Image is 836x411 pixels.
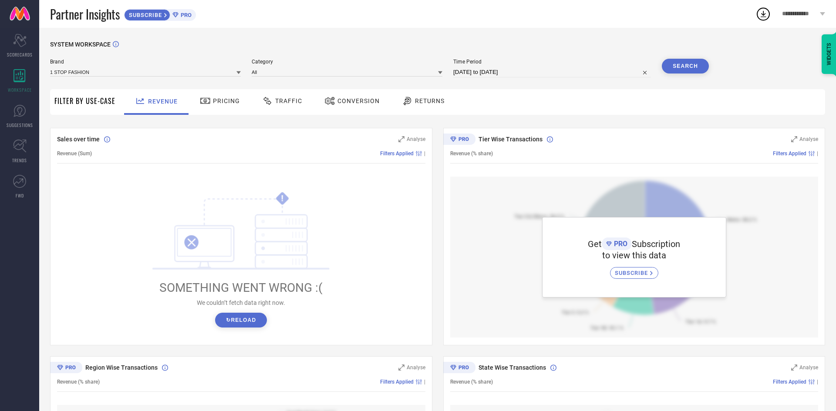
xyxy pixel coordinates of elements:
span: | [817,150,818,157]
span: PRO [612,240,627,248]
span: Sales over time [57,136,100,143]
span: Subscription [632,239,680,249]
span: Traffic [275,97,302,104]
div: Premium [443,362,475,375]
span: Filters Applied [380,150,414,157]
span: Revenue (% share) [450,379,493,385]
span: Brand [50,59,241,65]
span: Tier Wise Transactions [479,136,543,143]
span: Filter By Use-Case [54,96,115,106]
span: | [817,379,818,385]
span: Get [588,239,602,249]
span: SUBSCRIBE [125,12,164,18]
span: SYSTEM WORKSPACE [50,41,111,48]
span: SCORECARDS [7,51,33,58]
span: Analyse [799,364,818,371]
span: SUGGESTIONS [7,122,33,128]
span: Revenue [148,98,178,105]
span: SOMETHING WENT WRONG :( [159,281,323,295]
span: Region Wise Transactions [85,364,158,371]
span: PRO [179,12,192,18]
span: Analyse [799,136,818,142]
button: ↻Reload [215,313,267,327]
div: Open download list [755,6,771,22]
span: to view this data [602,250,666,261]
svg: Zoom [398,364,405,371]
span: We couldn’t fetch data right now. [197,299,285,306]
span: | [424,150,425,157]
tspan: ! [281,194,283,204]
span: SUBSCRIBE [615,270,650,276]
span: Analyse [407,364,425,371]
span: TRENDS [12,157,27,164]
div: Premium [50,362,82,375]
span: Conversion [337,97,380,104]
span: Filters Applied [773,379,806,385]
a: SUBSCRIBE [610,261,658,279]
svg: Zoom [398,136,405,142]
span: Revenue (Sum) [57,150,92,157]
span: Pricing [213,97,240,104]
svg: Zoom [791,136,797,142]
button: Search [662,59,709,74]
input: Select time period [453,67,651,77]
span: FWD [16,192,24,199]
span: Filters Applied [380,379,414,385]
span: Revenue (% share) [57,379,100,385]
span: Category [252,59,442,65]
a: SUBSCRIBEPRO [124,7,196,21]
span: Filters Applied [773,150,806,157]
span: Time Period [453,59,651,65]
span: Revenue (% share) [450,150,493,157]
div: Premium [443,134,475,147]
span: Partner Insights [50,5,120,23]
span: Returns [415,97,445,104]
span: Analyse [407,136,425,142]
span: | [424,379,425,385]
svg: Zoom [791,364,797,371]
span: WORKSPACE [8,87,32,93]
span: State Wise Transactions [479,364,546,371]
